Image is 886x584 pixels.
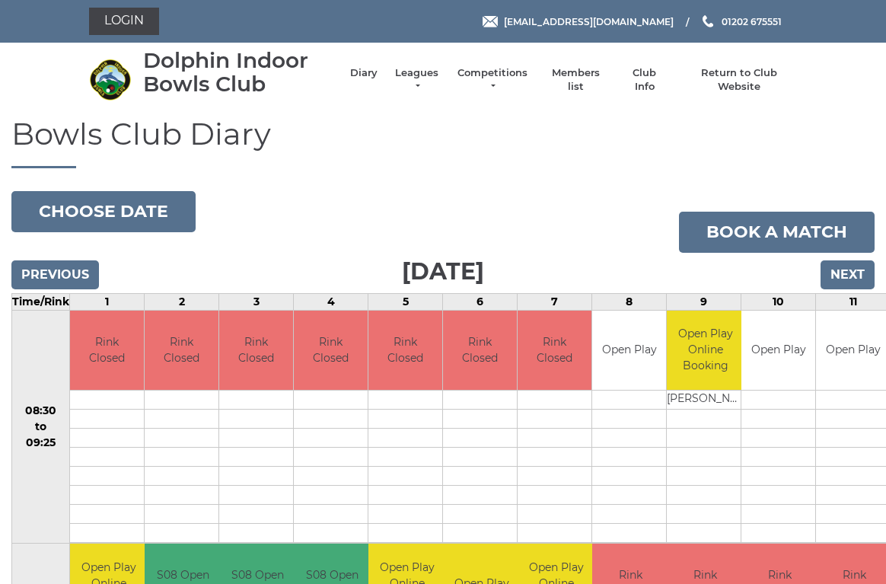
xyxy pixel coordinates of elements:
[679,212,875,253] a: Book a match
[741,293,816,310] td: 10
[294,311,368,391] td: Rink Closed
[393,66,441,94] a: Leagues
[443,311,517,391] td: Rink Closed
[483,14,674,29] a: Email [EMAIL_ADDRESS][DOMAIN_NAME]
[667,391,744,410] td: [PERSON_NAME]
[70,293,145,310] td: 1
[12,310,70,544] td: 08:30 to 09:25
[682,66,797,94] a: Return to Club Website
[219,311,293,391] td: Rink Closed
[145,311,218,391] td: Rink Closed
[456,66,529,94] a: Competitions
[543,66,607,94] a: Members list
[592,311,666,391] td: Open Play
[667,311,744,391] td: Open Play Online Booking
[89,8,159,35] a: Login
[219,293,294,310] td: 3
[592,293,667,310] td: 8
[11,191,196,232] button: Choose date
[700,14,782,29] a: Phone us 01202 675551
[143,49,335,96] div: Dolphin Indoor Bowls Club
[11,117,875,168] h1: Bowls Club Diary
[518,311,591,391] td: Rink Closed
[443,293,518,310] td: 6
[368,293,443,310] td: 5
[89,59,131,101] img: Dolphin Indoor Bowls Club
[12,293,70,310] td: Time/Rink
[504,15,674,27] span: [EMAIL_ADDRESS][DOMAIN_NAME]
[294,293,368,310] td: 4
[518,293,592,310] td: 7
[703,15,713,27] img: Phone us
[741,311,815,391] td: Open Play
[483,16,498,27] img: Email
[623,66,667,94] a: Club Info
[368,311,442,391] td: Rink Closed
[11,260,99,289] input: Previous
[350,66,378,80] a: Diary
[722,15,782,27] span: 01202 675551
[70,311,144,391] td: Rink Closed
[821,260,875,289] input: Next
[145,293,219,310] td: 2
[667,293,741,310] td: 9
